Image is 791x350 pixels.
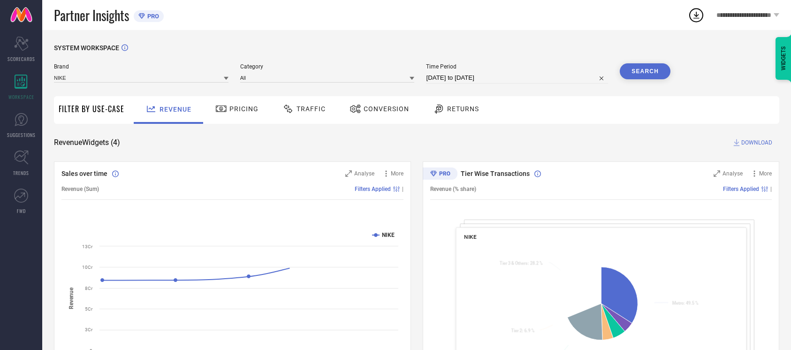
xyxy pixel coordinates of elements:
[464,234,476,240] span: NIKE
[510,328,521,333] tspan: Tier 2
[423,167,457,182] div: Premium
[7,131,36,138] span: SUGGESTIONS
[145,13,159,20] span: PRO
[391,170,403,177] span: More
[82,265,93,270] text: 10Cr
[355,186,391,192] span: Filters Applied
[770,186,772,192] span: |
[402,186,403,192] span: |
[461,170,530,177] span: Tier Wise Transactions
[13,169,29,176] span: TRENDS
[61,186,99,192] span: Revenue (Sum)
[85,327,93,332] text: 3Cr
[354,170,374,177] span: Analyse
[364,105,409,113] span: Conversion
[229,105,259,113] span: Pricing
[426,63,608,70] span: Time Period
[160,106,191,113] span: Revenue
[59,103,124,114] span: Filter By Use-Case
[8,55,35,62] span: SCORECARDS
[723,170,743,177] span: Analyse
[82,244,93,249] text: 13Cr
[723,186,759,192] span: Filters Applied
[61,170,107,177] span: Sales over time
[499,260,542,266] text: : 28.2 %
[741,138,772,147] span: DOWNLOAD
[688,7,705,23] div: Open download list
[54,6,129,25] span: Partner Insights
[672,300,683,305] tspan: Metro
[345,170,352,177] svg: Zoom
[17,207,26,214] span: FWD
[54,63,228,70] span: Brand
[447,105,479,113] span: Returns
[510,328,534,333] text: : 6.9 %
[240,63,415,70] span: Category
[68,287,75,309] tspan: Revenue
[759,170,772,177] span: More
[85,306,93,312] text: 5Cr
[382,232,395,238] text: NIKE
[620,63,670,79] button: Search
[672,300,698,305] text: : 49.5 %
[297,105,326,113] span: Traffic
[54,44,119,52] span: SYSTEM WORKSPACE
[714,170,720,177] svg: Zoom
[85,286,93,291] text: 8Cr
[426,72,608,84] input: Select time period
[54,138,120,147] span: Revenue Widgets ( 4 )
[430,186,476,192] span: Revenue (% share)
[8,93,34,100] span: WORKSPACE
[499,260,527,266] tspan: Tier 3 & Others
